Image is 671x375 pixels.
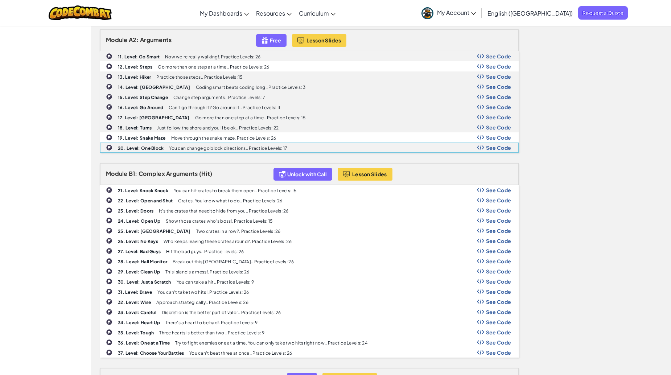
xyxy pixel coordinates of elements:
a: My Dashboards [196,3,252,23]
img: IconChallengeLevel.svg [106,114,112,120]
p: Hit the bad guys.. Practice Levels: 26 [166,249,244,254]
a: 15. Level: Step Change Change step arguments.. Practice Levels: 7 Show Code Logo See Code [100,92,519,102]
p: Go more than one step at a time.. Practice Levels: 26 [158,65,269,69]
span: B1: Complex Arguments (Hit) [129,170,212,177]
b: 11. Level: Go Smart [118,54,160,59]
span: See Code [486,94,511,100]
p: Change step arguments.. Practice Levels: 7 [173,95,265,100]
img: IconChallengeLevel.svg [106,339,112,346]
b: 28. Level: Hall Monitor [118,259,167,264]
a: Resources [252,3,295,23]
img: IconFreeLevelv2.svg [262,36,268,45]
b: 14. Level: [GEOGRAPHIC_DATA] [118,85,190,90]
a: 12. Level: Steps Go more than one step at a time.. Practice Levels: 26 Show Code Logo See Code [100,61,519,71]
img: Show Code Logo [477,320,484,325]
img: Show Code Logo [477,145,484,150]
span: See Code [486,218,511,223]
b: 27. Level: Bad Guys [118,249,161,254]
span: See Code [486,114,511,120]
p: Discretion is the better part of valor.. Practice Levels: 26 [162,310,281,315]
b: 12. Level: Steps [118,64,152,70]
img: Show Code Logo [477,135,484,140]
p: Show those crates who's boss!. Practice Levels: 15 [166,219,273,223]
img: IconChallengeLevel.svg [106,319,112,325]
a: 19. Level: Snake Maze Move through the snake maze. Practice Levels: 26 Show Code Logo See Code [100,132,519,143]
span: English ([GEOGRAPHIC_DATA]) [487,9,573,17]
span: Module [106,36,128,44]
p: Just follow the shore and you'll be ok.. Practice Levels: 22 [157,125,279,130]
img: IconChallengeLevel.svg [106,53,112,59]
span: See Code [486,53,511,59]
img: Show Code Logo [477,125,484,130]
b: 26. Level: No Keys [118,239,158,244]
img: IconChallengeLevel.svg [106,329,112,335]
b: 19. Level: Snake Maze [118,135,166,141]
b: 36. Level: One at a Time [118,340,170,346]
p: It's the crates that need to hide from you.. Practice Levels: 26 [159,209,288,213]
span: See Code [486,145,511,151]
a: My Account [418,1,479,24]
img: IconUnlockWithCall.svg [279,170,285,178]
span: See Code [486,309,511,315]
b: 22. Level: Open and Shut [118,198,173,203]
b: 21. Level: Knock Knock [118,188,168,193]
span: Request a Quote [578,6,628,20]
img: Show Code Logo [477,340,484,345]
img: CodeCombat logo [49,5,112,20]
a: 11. Level: Go Smart Now we're really walking!. Practice Levels: 26 Show Code Logo See Code [100,51,519,61]
p: You can hit crates to break them open.. Practice Levels: 15 [174,188,296,193]
img: Show Code Logo [477,259,484,264]
img: IconChallengeLevel.svg [106,349,112,356]
b: 25. Level: [GEOGRAPHIC_DATA] [118,228,191,234]
img: avatar [421,7,433,19]
img: Show Code Logo [477,309,484,314]
p: You can change go block directions.. Practice Levels: 17 [169,146,287,151]
span: See Code [486,339,511,345]
img: IconChallengeLevel.svg [106,83,112,90]
span: See Code [486,74,511,79]
span: Unlock with Call [287,171,327,177]
button: Lesson Slides [338,168,392,181]
img: IconChallengeLevel.svg [106,268,112,275]
p: Two crates in a row?. Practice Levels: 26 [196,229,281,234]
b: 16. Level: Go Around [118,105,163,110]
img: Show Code Logo [477,187,484,193]
b: 24. Level: Open Up [118,218,160,224]
img: IconChallengeLevel.svg [106,144,112,151]
span: See Code [486,104,511,110]
p: You can't take two hits!. Practice Levels: 26 [157,290,249,294]
span: See Code [486,207,511,213]
img: Show Code Logo [477,104,484,110]
p: Now we're really walking!. Practice Levels: 26 [165,54,260,59]
img: Show Code Logo [477,64,484,69]
p: You can take a hit.. Practice Levels: 9 [177,280,254,284]
p: Move through the snake maze. Practice Levels: 26 [171,136,276,140]
b: 17. Level: [GEOGRAPHIC_DATA] [118,115,190,120]
b: 29. Level: Clean Up [118,269,160,275]
img: Show Code Logo [477,208,484,213]
p: Who keeps leaving these crates around?. Practice Levels: 26 [164,239,292,244]
img: Show Code Logo [477,299,484,304]
img: IconChallengeLevel.svg [106,197,112,203]
img: Show Code Logo [477,238,484,243]
img: Show Code Logo [477,228,484,233]
span: See Code [486,289,511,294]
img: Show Code Logo [477,94,484,99]
img: Show Code Logo [477,289,484,294]
a: Curriculum [295,3,339,23]
img: IconChallengeLevel.svg [106,288,112,295]
p: Go more than one step at a time.. Practice Levels: 15 [195,115,305,120]
img: IconChallengeLevel.svg [106,63,112,70]
b: 31. Level: Brave [118,289,152,295]
span: See Code [486,299,511,305]
b: 32. Level: Wise [118,300,151,305]
span: Free [270,37,281,43]
p: Approach strategically.. Practice Levels: 26 [156,300,248,305]
p: Three hearts is better than two.. Practice Levels: 9 [159,330,264,335]
img: Show Code Logo [477,198,484,203]
p: Crates. You know what to do.. Practice Levels: 26 [178,198,282,203]
img: Show Code Logo [477,279,484,284]
b: 34. Level: Heart Up [118,320,160,325]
